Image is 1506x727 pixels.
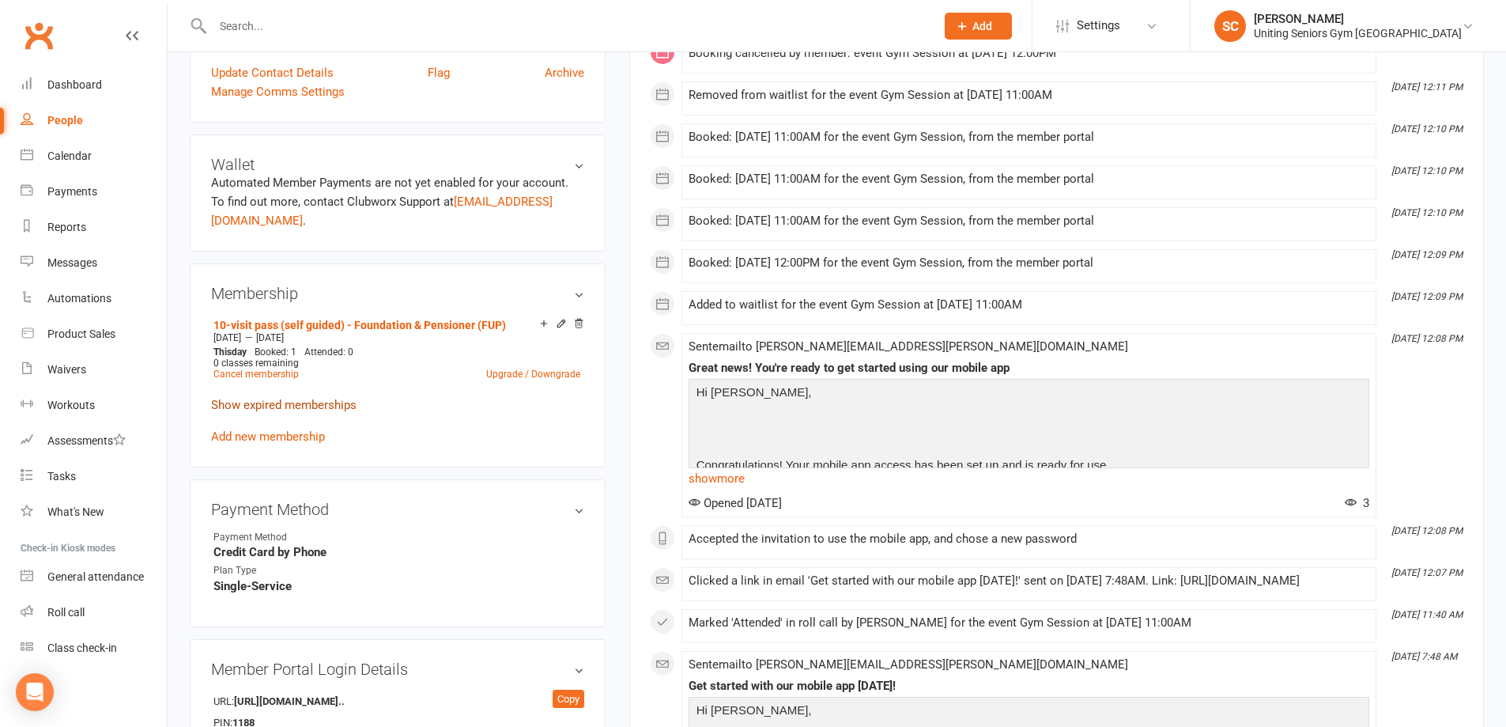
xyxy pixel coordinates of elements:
[47,114,83,127] div: People
[47,328,115,340] div: Product Sales
[689,214,1369,228] div: Booked: [DATE] 11:00AM for the event Gym Session, from the member portal
[21,138,167,174] a: Calendar
[211,398,357,412] a: Show expired memberships
[256,332,284,343] span: [DATE]
[21,245,167,281] a: Messages
[211,63,334,82] a: Update Contact Details
[972,20,992,32] span: Add
[21,174,167,210] a: Payments
[47,150,92,162] div: Calendar
[47,470,76,483] div: Tasks
[213,530,344,545] div: Payment Method
[213,358,299,369] span: 0 classes remaining
[689,496,782,510] span: Opened [DATE]
[213,369,299,380] a: Cancel membership
[21,559,167,595] a: General attendance kiosk mode
[689,131,1369,144] div: Booked: [DATE] 11:00AM for the event Gym Session, from the member portal
[211,285,584,302] h3: Membership
[47,221,86,233] div: Reports
[21,595,167,630] a: Roll call
[689,657,1128,672] span: Sent email to [PERSON_NAME][EMAIL_ADDRESS][PERSON_NAME][DOMAIN_NAME]
[47,185,97,198] div: Payments
[1391,81,1463,93] i: [DATE] 12:11 PM
[213,332,241,343] span: [DATE]
[211,195,553,228] a: [EMAIL_ADDRESS][DOMAIN_NAME]
[21,316,167,352] a: Product Sales
[21,281,167,316] a: Automations
[553,690,584,709] div: Copy
[1391,291,1463,302] i: [DATE] 12:09 PM
[693,456,1365,479] p: Congratulations! Your mobile app access has been set up and is ready for use.
[1391,525,1463,536] i: [DATE] 12:08 PM
[47,642,117,654] div: Class check-in
[47,399,95,411] div: Workouts
[209,346,251,358] div: day
[689,47,1369,60] div: Booking cancelled by member: event Gym Session at [DATE] 12:00PM
[213,346,232,358] span: This
[213,579,584,593] strong: Single-Service
[213,545,584,559] strong: Credit Card by Phone
[21,67,167,103] a: Dashboard
[21,352,167,388] a: Waivers
[689,172,1369,186] div: Booked: [DATE] 11:00AM for the event Gym Session, from the member portal
[945,13,1012,40] button: Add
[211,501,584,518] h3: Payment Method
[689,680,1369,693] div: Get started with our mobile app [DATE]!
[1391,333,1463,344] i: [DATE] 12:08 PM
[47,363,86,376] div: Waivers
[693,383,1365,406] p: Hi [PERSON_NAME],
[21,459,167,494] a: Tasks
[1391,609,1463,620] i: [DATE] 11:40 AM
[21,630,167,666] a: Class kiosk mode
[213,563,344,578] div: Plan Type
[255,346,296,358] span: Booked: 1
[211,176,568,228] no-payment-system: Automated Member Payments are not yet enabled for your account. To find out more, contact Clubwor...
[689,574,1369,588] div: Clicked a link in email 'Get started with our mobile app [DATE]!' sent on [DATE] 7:48AM. Link: [U...
[211,82,345,101] a: Manage Comms Settings
[211,690,584,712] li: URL:
[1391,567,1463,578] i: [DATE] 12:07 PM
[234,694,345,710] strong: [URL][DOMAIN_NAME]..
[428,63,450,82] a: Flag
[213,319,506,331] a: 10-visit pass (self guided) - Foundation & Pensioner (FUP)
[21,210,167,245] a: Reports
[545,63,584,82] a: Archive
[1077,8,1120,44] span: Settings
[16,673,54,711] div: Open Intercom Messenger
[211,156,584,173] h3: Wallet
[689,298,1369,312] div: Added to waitlist for the event Gym Session at [DATE] 11:00AM
[689,532,1369,546] div: Accepted the invitation to use the mobile app, and chose a new password
[47,78,102,91] div: Dashboard
[1345,496,1369,510] span: 3
[21,423,167,459] a: Assessments
[1391,249,1463,260] i: [DATE] 12:09 PM
[1254,12,1462,26] div: [PERSON_NAME]
[21,494,167,530] a: What's New
[47,256,97,269] div: Messages
[689,256,1369,270] div: Booked: [DATE] 12:00PM for the event Gym Session, from the member portal
[21,388,167,423] a: Workouts
[47,606,85,619] div: Roll call
[1391,165,1463,176] i: [DATE] 12:10 PM
[486,369,580,380] a: Upgrade / Downgrade
[689,362,1369,375] div: Great news! You're ready to get started using our mobile app
[211,430,325,444] a: Add new membership
[689,89,1369,102] div: Removed from waitlist for the event Gym Session at [DATE] 11:00AM
[19,16,59,55] a: Clubworx
[689,339,1128,354] span: Sent email to [PERSON_NAME][EMAIL_ADDRESS][PERSON_NAME][DOMAIN_NAME]
[47,570,144,583] div: General attendance
[211,661,584,678] h3: Member Portal Login Details
[689,468,1369,490] a: show more
[1391,651,1457,662] i: [DATE] 7:48 AM
[1214,10,1246,42] div: SC
[47,434,126,447] div: Assessments
[689,616,1369,630] div: Marked 'Attended' in roll call by [PERSON_NAME] for the event Gym Session at [DATE] 11:00AM
[1391,123,1463,134] i: [DATE] 12:10 PM
[208,15,924,37] input: Search...
[21,103,167,138] a: People
[304,346,353,358] span: Attended: 0
[1391,207,1463,218] i: [DATE] 12:10 PM
[209,331,584,344] div: —
[47,505,104,518] div: What's New
[1254,26,1462,40] div: Uniting Seniors Gym [GEOGRAPHIC_DATA]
